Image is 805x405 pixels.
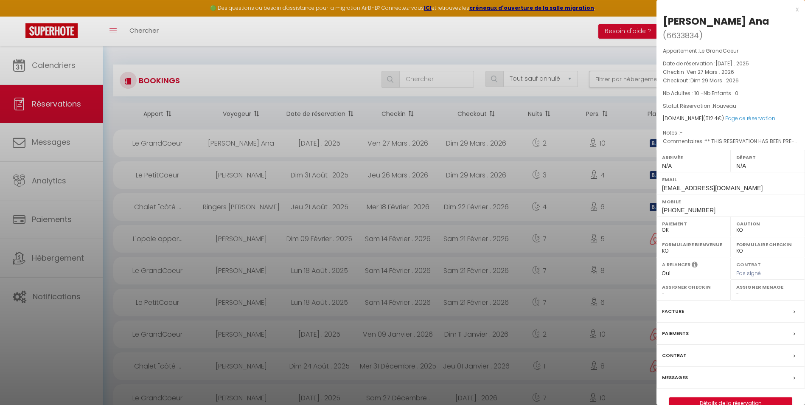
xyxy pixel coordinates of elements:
[663,59,799,68] p: Date de réservation :
[736,240,799,249] label: Formulaire Checkin
[662,351,687,360] label: Contrat
[7,3,32,29] button: Ouvrir le widget de chat LiveChat
[663,14,769,28] div: [PERSON_NAME] Ana
[705,115,718,122] span: 512.4
[663,115,799,123] div: [DOMAIN_NAME]
[736,163,746,169] span: N/A
[663,90,738,97] span: Nb Adultes : 10 -
[662,163,672,169] span: N/A
[692,261,698,270] i: Sélectionner OUI si vous souhaiter envoyer les séquences de messages post-checkout
[725,115,775,122] a: Page de réservation
[662,329,689,338] label: Paiements
[662,185,763,191] span: [EMAIL_ADDRESS][DOMAIN_NAME]
[662,153,725,162] label: Arrivée
[662,240,725,249] label: Formulaire Bienvenue
[662,219,725,228] label: Paiement
[662,373,688,382] label: Messages
[663,76,799,85] p: Checkout :
[704,90,738,97] span: Nb Enfants : 0
[662,207,715,214] span: [PHONE_NUMBER]
[666,30,699,41] span: 6633834
[713,102,736,110] span: Nouveau
[662,307,684,316] label: Facture
[736,219,799,228] label: Caution
[703,115,724,122] span: ( €)
[662,197,799,206] label: Mobile
[663,102,799,110] p: Statut Réservation :
[662,175,799,184] label: Email
[680,129,683,136] span: -
[663,47,799,55] p: Appartement :
[687,68,734,76] span: Ven 27 Mars . 2026
[699,47,738,54] span: Le GrandCoeur
[663,29,703,41] span: ( )
[736,270,761,277] span: Pas signé
[663,137,799,146] p: Commentaires :
[715,60,749,67] span: [DATE] . 2025
[663,129,799,137] p: Notes :
[736,283,799,291] label: Assigner Menage
[662,261,690,268] label: A relancer
[663,68,799,76] p: Checkin :
[662,283,725,291] label: Assigner Checkin
[656,4,799,14] div: x
[736,261,761,267] label: Contrat
[690,77,739,84] span: Dim 29 Mars . 2026
[736,153,799,162] label: Départ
